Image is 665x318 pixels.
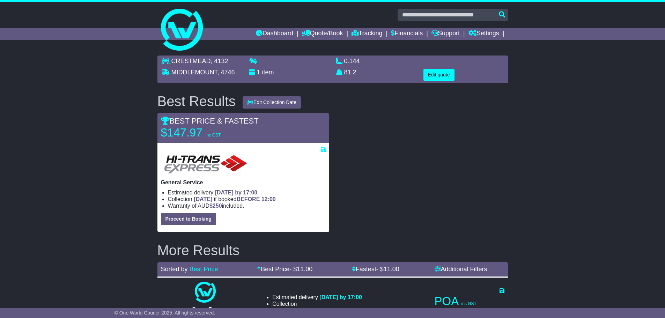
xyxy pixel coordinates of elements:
span: 0.144 [344,58,360,65]
p: General Service [161,179,326,186]
span: [DATE] by 17:00 [319,294,362,300]
span: © One World Courier 2025. All rights reserved. [114,310,215,316]
div: Best Results [154,94,239,109]
li: Collection [168,196,326,202]
span: MIDDLEMOUNT [171,69,217,76]
span: , 4132 [211,58,228,65]
a: Additional Filters [435,266,487,273]
a: Tracking [352,28,382,40]
img: One World Courier: Same Day Nationwide(quotes take 0.5-1 hour) [195,282,216,303]
span: $ [209,203,222,209]
a: Settings [468,28,499,40]
span: BEST PRICE & FASTEST [161,117,259,125]
span: Sorted by [161,266,188,273]
span: [DATE] [194,196,212,202]
span: BEFORE [237,196,260,202]
li: Warranty of AUD included. [272,307,362,314]
span: item [262,69,274,76]
span: inc GST [206,133,221,138]
li: Estimated delivery [272,294,362,301]
span: , 4746 [217,69,235,76]
li: Warranty of AUD included. [168,202,326,209]
a: Best Price- $11.00 [257,266,312,273]
span: 11.00 [384,266,399,273]
span: 1 [257,69,260,76]
a: Best Price [190,266,218,273]
span: if booked [194,196,275,202]
span: CRESTMEAD [171,58,211,65]
p: $147.97 [161,126,248,140]
span: 250 [213,203,222,209]
span: - $ [289,266,312,273]
p: POA [435,294,504,308]
a: Support [431,28,460,40]
li: Collection [272,301,362,307]
span: [DATE] by 17:00 [215,190,258,195]
a: Dashboard [256,28,293,40]
span: 12:00 [261,196,276,202]
a: Financials [391,28,423,40]
span: 250 [317,308,327,313]
button: Proceed to Booking [161,213,216,225]
span: 81.2 [344,69,356,76]
button: Edit quote [423,69,455,81]
img: HiTrans: General Service [161,153,250,176]
a: Fastest- $11.00 [352,266,399,273]
span: - $ [376,266,399,273]
span: 11.00 [297,266,312,273]
span: $ [314,308,327,313]
h2: More Results [157,243,508,258]
a: Quote/Book [302,28,343,40]
button: Edit Collection Date [243,96,301,109]
li: Estimated delivery [168,189,326,196]
span: inc GST [461,301,476,306]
